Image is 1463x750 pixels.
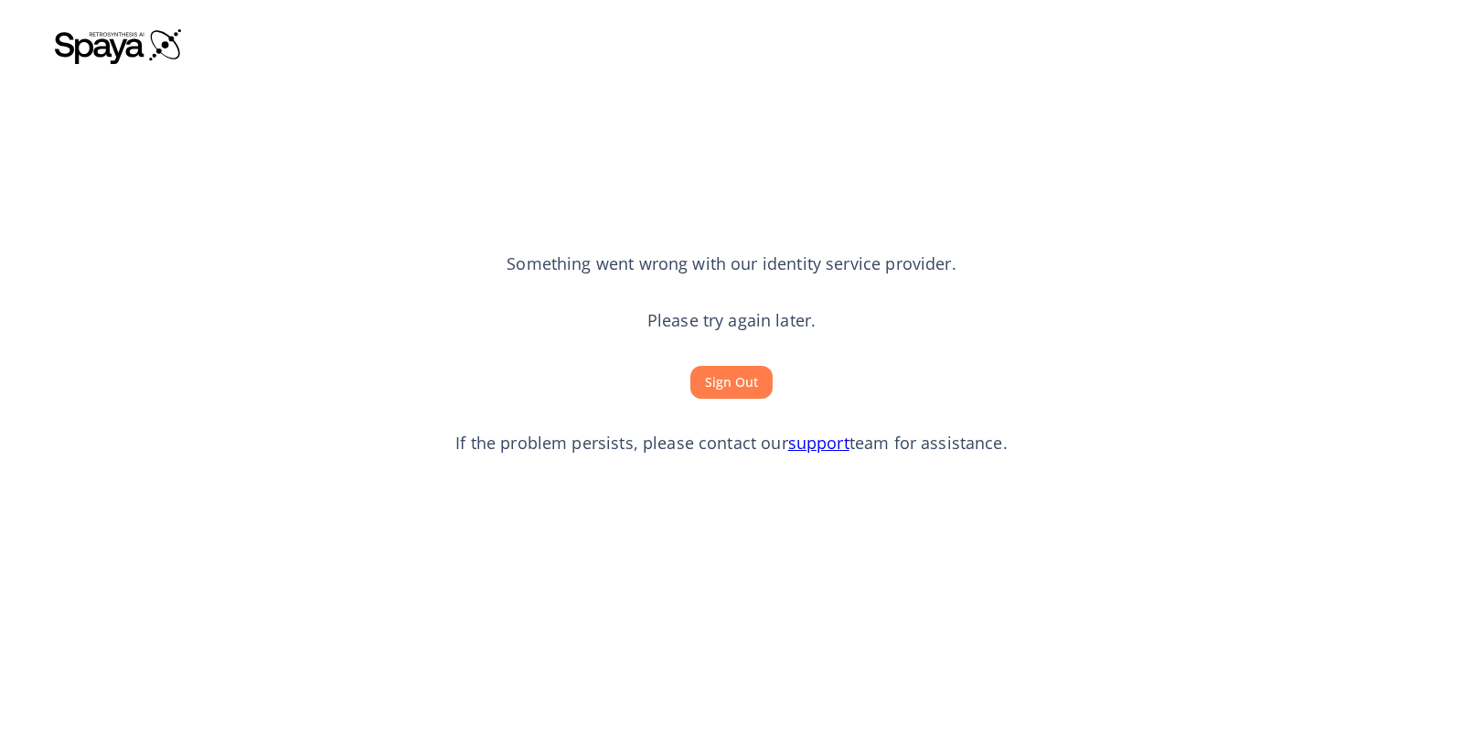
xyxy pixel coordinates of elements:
p: Please try again later. [647,309,816,333]
img: Spaya logo [55,27,183,64]
button: Sign Out [690,366,773,400]
p: If the problem persists, please contact our team for assistance. [455,432,1008,455]
p: Something went wrong with our identity service provider. [507,252,956,276]
a: support [788,432,849,454]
